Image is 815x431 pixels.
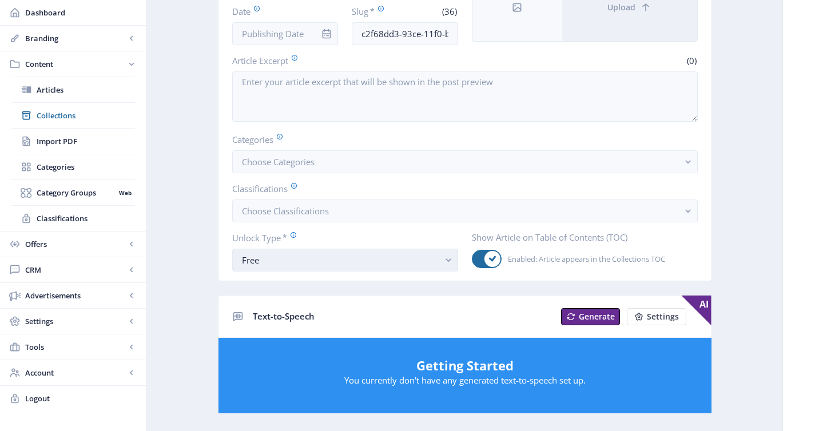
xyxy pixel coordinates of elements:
[37,84,135,95] span: Articles
[579,312,615,321] span: Generate
[230,356,700,374] h5: Getting Started
[232,182,689,195] label: Classifications
[11,77,135,102] a: Articles
[232,249,458,272] button: Free
[440,6,458,17] span: (36)
[37,135,135,147] span: Import PDF
[554,308,620,325] a: New page
[11,103,135,128] a: Collections
[115,187,135,198] nb-badge: Web
[607,3,635,12] span: Upload
[218,295,712,414] app-collection-view: Text-to-Speech
[25,341,126,353] span: Tools
[352,22,458,45] input: this-is-how-a-slug-looks-like
[11,154,135,179] a: Categories
[232,5,329,18] label: Date
[25,316,126,327] span: Settings
[11,206,135,231] a: Classifications
[25,58,126,70] span: Content
[627,308,686,325] button: Settings
[232,54,460,67] label: Article Excerpt
[242,205,329,217] span: Choose Classifications
[232,199,698,222] button: Choose Classifications
[37,187,115,198] span: Category Groups
[37,110,135,121] span: Collections
[685,55,698,66] span: (0)
[25,393,137,404] span: Logout
[502,252,665,266] span: Enabled: Article appears in the Collections TOC
[25,33,126,44] span: Branding
[561,308,620,325] button: Generate
[25,264,126,276] span: CRM
[37,213,135,224] span: Classifications
[232,22,339,45] input: Publishing Date
[682,296,711,325] span: AI
[11,180,135,205] a: Category GroupsWeb
[242,253,439,267] div: Free
[647,312,679,321] span: Settings
[232,150,698,173] button: Choose Categories
[232,133,689,146] label: Categories
[11,129,135,154] a: Import PDF
[25,238,126,250] span: Offers
[253,310,315,322] span: Text-to-Speech
[232,232,449,244] label: Unlock Type
[37,161,135,173] span: Categories
[25,290,126,301] span: Advertisements
[321,28,332,39] nb-icon: info
[620,308,686,325] a: New page
[25,367,126,378] span: Account
[230,374,700,386] p: You currently don't have any generated text-to-speech set up.
[352,5,400,18] label: Slug
[242,156,315,167] span: Choose Categories
[472,232,689,243] label: Show Article on Table of Contents (TOC)
[25,7,137,18] span: Dashboard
